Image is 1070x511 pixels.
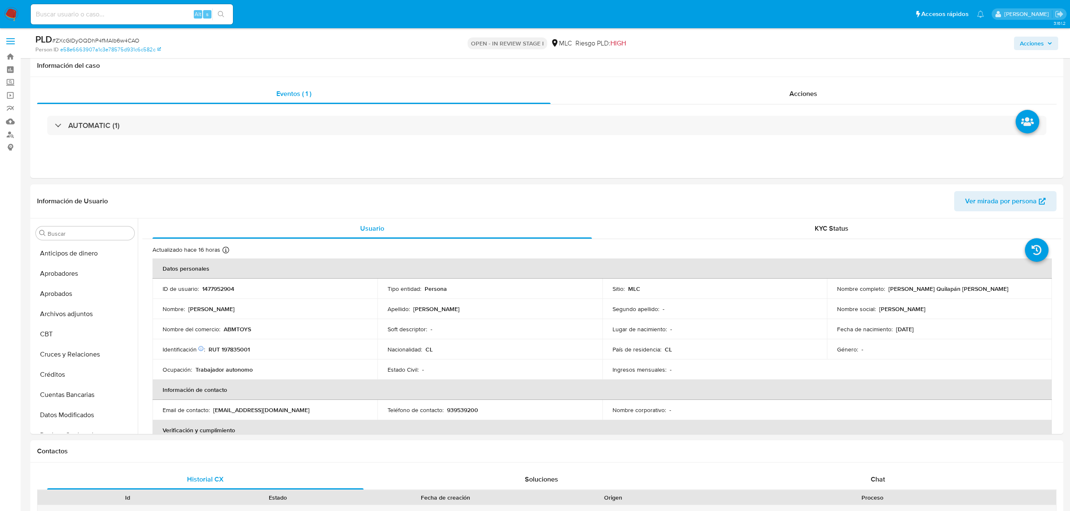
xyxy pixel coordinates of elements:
[60,46,161,53] a: e58e6663907a1c3e78575d931c6c582c
[544,493,682,502] div: Origen
[35,46,59,53] b: Person ID
[202,285,234,293] p: 1477952904
[613,406,666,414] p: Nombre corporativo :
[37,61,1057,70] h1: Información del caso
[388,285,421,293] p: Tipo entidad :
[47,116,1046,135] div: AUTOMATIC (1)
[359,493,532,502] div: Fecha de creación
[163,346,205,353] p: Identificación :
[610,38,626,48] span: HIGH
[360,224,384,233] span: Usuario
[152,420,1052,440] th: Verificación y cumplimiento
[163,406,210,414] p: Email de contacto :
[58,493,197,502] div: Id
[879,305,926,313] p: [PERSON_NAME]
[613,366,666,373] p: Ingresos mensuales :
[163,366,192,373] p: Ocupación :
[694,493,1050,502] div: Proceso
[665,346,672,353] p: CL
[32,405,138,425] button: Datos Modificados
[276,89,311,98] span: Eventos ( 1 )
[977,11,984,18] a: Notificaciones
[388,346,422,353] p: Nacionalidad :
[871,474,885,484] span: Chat
[613,305,659,313] p: Segundo apellido :
[663,305,664,313] p: -
[1055,10,1064,19] a: Salir
[37,197,108,205] h1: Información de Usuario
[425,346,433,353] p: CL
[1004,10,1052,18] p: valentina.fiuri@mercadolibre.com
[195,366,253,373] p: Trabajador autonomo
[163,285,199,293] p: ID de usuario :
[551,39,572,48] div: MLC
[1020,37,1044,50] span: Acciones
[413,305,460,313] p: [PERSON_NAME]
[815,224,848,233] span: KYC Status
[1014,37,1058,50] button: Acciones
[152,258,1052,279] th: Datos personales
[628,285,640,293] p: MLC
[212,8,230,20] button: search-icon
[32,425,138,445] button: Devices Geolocation
[670,366,671,373] p: -
[888,285,1008,293] p: [PERSON_NAME] Quilapán [PERSON_NAME]
[431,325,432,333] p: -
[965,191,1037,211] span: Ver mirada por persona
[187,474,224,484] span: Historial CX
[32,385,138,405] button: Cuentas Bancarias
[613,346,661,353] p: País de residencia :
[32,304,138,324] button: Archivos adjuntos
[206,10,209,18] span: s
[575,39,626,48] span: Riesgo PLD:
[896,325,914,333] p: [DATE]
[425,285,447,293] p: Persona
[670,325,672,333] p: -
[32,324,138,344] button: CBT
[468,37,547,49] p: OPEN - IN REVIEW STAGE I
[224,325,251,333] p: ABMTOYS
[921,10,968,19] span: Accesos rápidos
[188,305,235,313] p: [PERSON_NAME]
[209,493,347,502] div: Estado
[388,325,427,333] p: Soft descriptor :
[68,121,120,130] h3: AUTOMATIC (1)
[32,263,138,284] button: Aprobadores
[209,346,250,353] p: RUT 197835001
[837,346,858,353] p: Género :
[195,10,201,18] span: Alt
[388,366,419,373] p: Estado Civil :
[861,346,863,353] p: -
[422,366,424,373] p: -
[613,325,667,333] p: Lugar de nacimiento :
[213,406,310,414] p: [EMAIL_ADDRESS][DOMAIN_NAME]
[32,284,138,304] button: Aprobados
[388,305,410,313] p: Apellido :
[447,406,478,414] p: 939539200
[613,285,625,293] p: Sitio :
[37,447,1057,455] h1: Contactos
[837,305,876,313] p: Nombre social :
[39,230,46,237] button: Buscar
[48,230,131,237] input: Buscar
[525,474,558,484] span: Soluciones
[32,365,138,385] button: Créditos
[52,36,139,45] span: # ZXcGIDyOQDhP4fMAIb6w4CAO
[152,246,220,254] p: Actualizado hace 16 horas
[837,285,885,293] p: Nombre completo :
[789,89,817,98] span: Acciones
[152,380,1052,400] th: Información de contacto
[32,344,138,365] button: Cruces y Relaciones
[31,9,233,20] input: Buscar usuario o caso...
[837,325,893,333] p: Fecha de nacimiento :
[35,32,52,46] b: PLD
[163,305,185,313] p: Nombre :
[32,243,138,263] button: Anticipos de dinero
[954,191,1057,211] button: Ver mirada por persona
[669,406,671,414] p: -
[388,406,444,414] p: Teléfono de contacto :
[163,325,220,333] p: Nombre del comercio :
